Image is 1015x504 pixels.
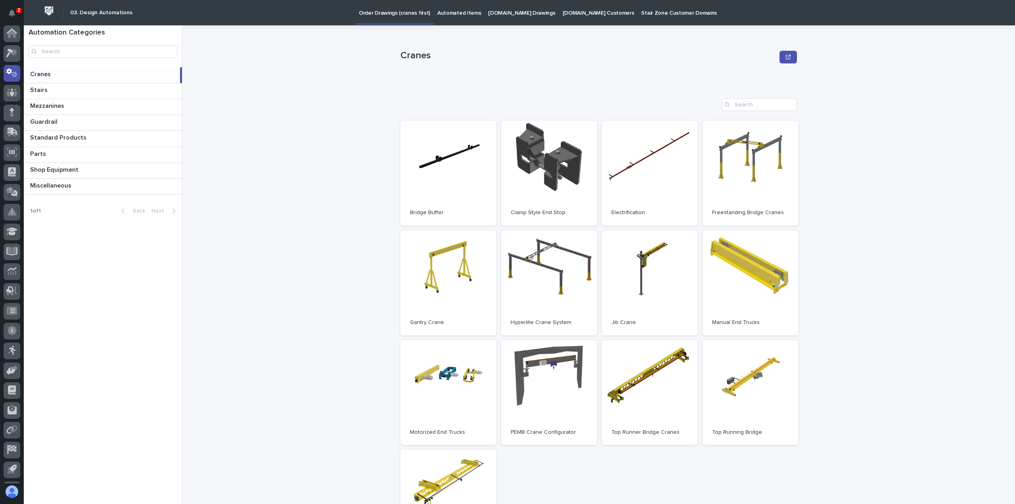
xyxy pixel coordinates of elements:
a: Top Running Bridge [703,340,799,445]
a: Clamp Style End Stop [501,121,597,226]
span: Next [151,208,169,214]
p: Gantry Crane [410,319,487,326]
input: Search [29,45,177,58]
a: Shop EquipmentShop Equipment [24,163,182,179]
a: PartsParts [24,147,182,163]
p: Cranes [30,69,52,78]
a: GuardrailGuardrail [24,115,182,131]
a: Standard ProductsStandard Products [24,131,182,147]
a: MezzaninesMezzanines [24,99,182,115]
a: PEMB Crane Configurator [501,340,597,445]
a: Hyperlite Crane System [501,230,597,335]
img: Workspace Logo [42,4,56,18]
a: CranesCranes [24,67,182,83]
a: Bridge Buffer [400,121,496,226]
a: MiscellaneousMiscellaneous [24,179,182,195]
p: PEMB Crane Configurator [511,429,588,436]
p: Jib Crane [611,319,688,326]
p: Clamp Style End Stop [511,209,588,216]
p: Standard Products [30,132,88,142]
p: Miscellaneous [30,180,73,190]
input: Search [722,98,797,111]
h1: Automation Categories [29,29,177,37]
a: Motorized End Trucks [400,340,496,445]
p: Electrification [611,209,688,216]
a: Top Runner Bridge Cranes [602,340,698,445]
p: Manual End Trucks [712,319,789,326]
p: Stairs [30,85,49,94]
p: Mezzanines [30,101,66,110]
div: Notifications2 [10,10,20,22]
a: Electrification [602,121,698,226]
button: users-avatar [4,483,20,500]
h2: 03. Design Automations [70,10,132,16]
a: StairsStairs [24,83,182,99]
p: 1 of 1 [24,201,47,221]
button: Next [148,207,182,215]
p: Shop Equipment [30,165,80,174]
a: Gantry Crane [400,230,496,335]
button: Notifications [4,5,20,21]
p: Top Runner Bridge Cranes [611,429,688,436]
p: Hyperlite Crane System [511,319,588,326]
p: Guardrail [30,117,59,126]
p: Top Running Bridge [712,429,789,436]
p: Bridge Buffer [410,209,487,216]
span: Back [128,208,145,214]
p: Parts [30,149,48,158]
a: Manual End Trucks [703,230,799,335]
button: Back [115,207,148,215]
a: Jib Crane [602,230,698,335]
p: Freestanding Bridge Cranes [712,209,789,216]
p: Motorized End Trucks [410,429,487,436]
a: Freestanding Bridge Cranes [703,121,799,226]
p: 2 [17,8,20,13]
p: Cranes [400,50,776,61]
